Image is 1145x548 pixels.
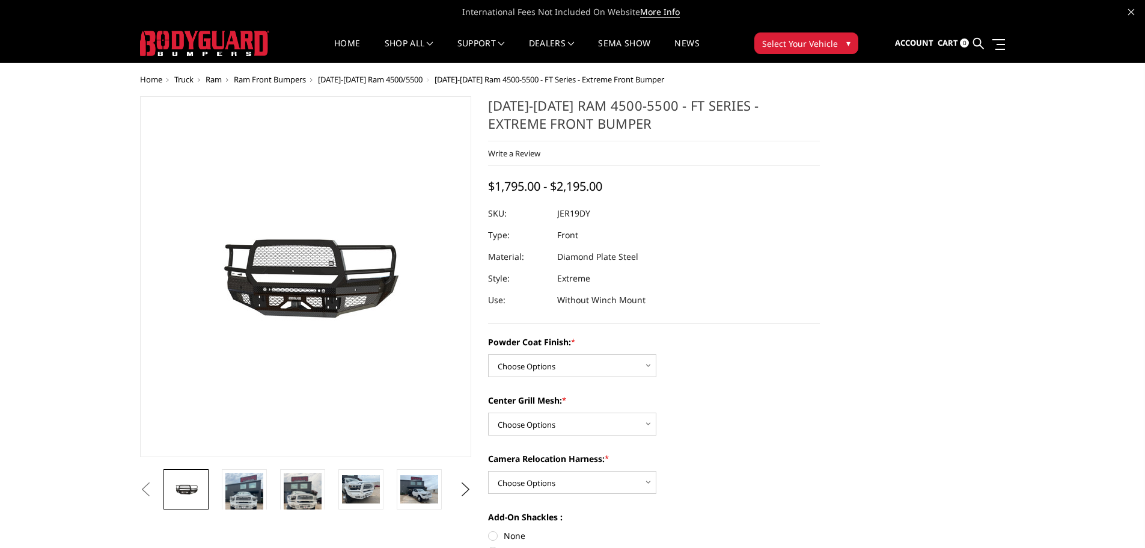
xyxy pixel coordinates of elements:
[140,31,269,56] img: BODYGUARD BUMPERS
[938,37,958,48] span: Cart
[334,39,360,63] a: Home
[137,481,155,499] button: Previous
[140,96,472,457] a: 2019-2025 Ram 4500-5500 - FT Series - Extreme Front Bumper
[488,96,820,141] h1: [DATE]-[DATE] Ram 4500-5500 - FT Series - Extreme Front Bumper
[557,289,646,311] dd: Without Winch Mount
[140,74,162,85] a: Home
[754,32,858,54] button: Select Your Vehicle
[488,224,548,246] dt: Type:
[488,246,548,268] dt: Material:
[488,511,820,523] label: Add-On Shackles :
[895,37,933,48] span: Account
[318,74,423,85] a: [DATE]-[DATE] Ram 4500/5500
[488,148,540,159] a: Write a Review
[174,74,194,85] a: Truck
[457,39,505,63] a: Support
[488,268,548,289] dt: Style:
[488,336,820,348] label: Powder Coat Finish:
[674,39,699,63] a: News
[488,178,602,194] span: $1,795.00 - $2,195.00
[225,473,263,523] img: 2019-2025 Ram 4500-5500 - FT Series - Extreme Front Bumper
[640,6,680,18] a: More Info
[488,203,548,224] dt: SKU:
[385,39,433,63] a: shop all
[557,203,590,224] dd: JER19DY
[557,246,638,268] dd: Diamond Plate Steel
[456,481,474,499] button: Next
[400,475,438,503] img: 2019-2025 Ram 4500-5500 - FT Series - Extreme Front Bumper
[488,289,548,311] dt: Use:
[234,74,306,85] a: Ram Front Bumpers
[557,268,590,289] dd: Extreme
[488,452,820,465] label: Camera Relocation Harness:
[598,39,650,63] a: SEMA Show
[895,27,933,60] a: Account
[529,39,575,63] a: Dealers
[846,37,850,49] span: ▾
[435,74,664,85] span: [DATE]-[DATE] Ram 4500-5500 - FT Series - Extreme Front Bumper
[206,74,222,85] a: Ram
[762,37,838,50] span: Select Your Vehicle
[557,224,578,246] dd: Front
[488,394,820,407] label: Center Grill Mesh:
[342,475,380,503] img: 2019-2025 Ram 4500-5500 - FT Series - Extreme Front Bumper
[938,27,969,60] a: Cart 0
[960,38,969,48] span: 0
[488,529,820,542] label: None
[284,473,322,523] img: 2019-2025 Ram 4500-5500 - FT Series - Extreme Front Bumper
